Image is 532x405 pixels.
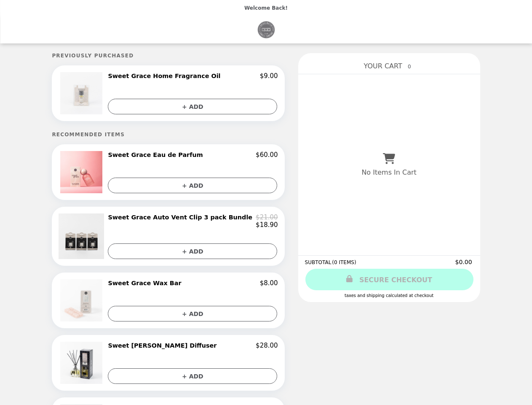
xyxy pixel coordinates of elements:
[305,293,473,298] div: Taxes and Shipping calculated at checkout
[361,168,416,176] p: No Items In Cart
[332,259,356,265] span: ( 0 ITEMS )
[260,72,278,80] p: $9.00
[244,5,288,11] p: Welcome Back!
[108,243,277,259] button: + ADD
[60,72,104,114] img: Sweet Grace Home Fragrance Oil
[305,259,332,265] span: SUBTOTAL
[52,53,284,59] h5: Previously Purchased
[256,151,278,159] p: $60.00
[108,342,220,349] h2: Sweet [PERSON_NAME] Diffuser
[455,259,473,265] span: $0.00
[108,99,277,114] button: + ADD
[108,151,206,159] h2: Sweet Grace Eau de Parfum
[59,213,106,259] img: Sweet Grace Auto Vent Clip 3 pack Bundle
[108,72,224,80] h2: Sweet Grace Home Fragrance Oil
[108,306,277,321] button: + ADD
[60,342,104,384] img: Sweet Grace Reed Diffuser
[108,368,277,384] button: + ADD
[256,221,278,229] p: $18.90
[108,178,277,193] button: + ADD
[52,132,284,138] h5: Recommended Items
[257,21,275,38] img: Brand Logo
[260,279,278,287] p: $8.00
[60,151,104,193] img: Sweet Grace Eau de Parfum
[256,342,278,349] p: $28.00
[108,279,184,287] h2: Sweet Grace Wax Bar
[364,62,402,70] span: YOUR CART
[256,213,278,221] p: $21.00
[60,279,104,321] img: Sweet Grace Wax Bar
[404,62,414,72] span: 0
[108,213,256,221] h2: Sweet Grace Auto Vent Clip 3 pack Bundle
